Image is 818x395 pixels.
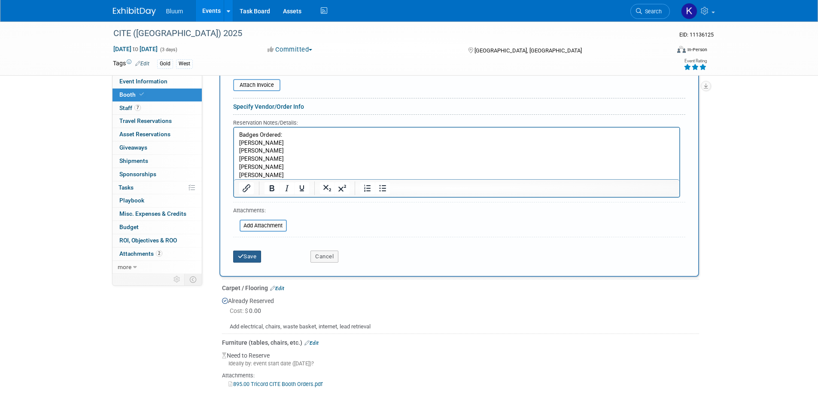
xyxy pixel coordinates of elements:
[233,207,287,217] div: Attachments:
[119,157,148,164] span: Shipments
[295,182,309,194] button: Underline
[113,102,202,115] a: Staff7
[230,307,265,314] span: 0.00
[222,292,699,331] div: Already Reserved
[157,59,173,68] div: Gold
[113,181,202,194] a: Tasks
[222,338,699,347] div: Furniture (tables, chairs, etc.)
[135,61,149,67] a: Edit
[239,182,254,194] button: Insert/edit link
[119,78,167,85] span: Event Information
[176,59,193,68] div: West
[265,45,316,54] button: Committed
[119,184,134,191] span: Tasks
[222,284,699,292] div: Carpet / Flooring
[119,144,147,151] span: Giveaways
[360,182,375,194] button: Numbered list
[113,261,202,274] a: more
[113,168,202,181] a: Sponsorships
[222,360,699,367] div: Ideally by: event start date ([DATE])?
[233,118,680,127] div: Reservation Notes/Details:
[677,46,686,53] img: Format-Inperson.png
[110,26,657,41] div: CITE ([GEOGRAPHIC_DATA]) 2025
[474,47,582,54] span: [GEOGRAPHIC_DATA], [GEOGRAPHIC_DATA]
[687,46,707,53] div: In-Person
[280,182,294,194] button: Italic
[679,31,714,38] span: Event ID: 11136125
[113,89,202,101] a: Booth
[119,131,170,138] span: Asset Reservations
[230,307,249,314] span: Cost: $
[222,372,699,380] div: Attachments:
[642,8,662,15] span: Search
[113,45,158,53] span: [DATE] [DATE]
[131,46,140,52] span: to
[304,340,319,346] a: Edit
[265,182,279,194] button: Bold
[113,7,156,16] img: ExhibitDay
[630,4,670,19] a: Search
[375,182,390,194] button: Bullet list
[113,234,202,247] a: ROI, Objectives & ROO
[140,92,144,97] i: Booth reservation complete
[113,75,202,88] a: Event Information
[335,182,350,194] button: Superscript
[113,194,202,207] a: Playbook
[166,8,183,15] span: Bluum
[119,250,162,257] span: Attachments
[684,59,707,63] div: Event Rating
[184,274,202,285] td: Toggle Event Tabs
[113,59,149,69] td: Tags
[619,45,708,58] div: Event Format
[119,197,144,204] span: Playbook
[228,381,322,387] a: 895.00 Tricord CITE Booth Orders.pdf
[119,224,139,230] span: Budget
[5,44,441,52] p: [PERSON_NAME]
[119,171,156,178] span: Sponsorships
[310,251,338,263] button: Cancel
[119,104,141,111] span: Staff
[681,3,697,19] img: Kellie Noller
[119,91,146,98] span: Booth
[113,221,202,234] a: Budget
[113,115,202,128] a: Travel Reservations
[118,263,131,270] span: more
[113,208,202,220] a: Misc. Expenses & Credits
[159,47,177,52] span: (3 days)
[156,250,162,257] span: 2
[119,237,177,244] span: ROI, Objectives & ROO
[222,316,699,331] div: Add electrical, chairs, waste basket, internet, lead retrieval
[233,251,262,263] button: Save
[119,210,186,217] span: Misc. Expenses & Credits
[320,182,334,194] button: Subscript
[270,285,284,291] a: Edit
[233,103,304,110] a: Specify Vendor/Order Info
[113,141,202,154] a: Giveaways
[113,128,202,141] a: Asset Reservations
[234,128,679,179] iframe: Rich Text Area
[113,248,202,260] a: Attachments2
[113,155,202,168] a: Shipments
[134,104,141,111] span: 7
[119,117,172,124] span: Travel Reservations
[170,274,185,285] td: Personalize Event Tab Strip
